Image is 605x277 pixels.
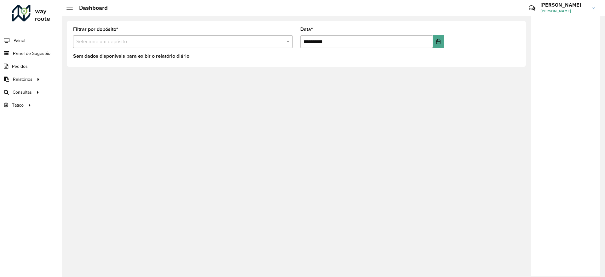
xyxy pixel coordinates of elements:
[13,76,32,83] span: Relatórios
[13,89,32,96] span: Consultas
[73,52,189,60] label: Sem dados disponíveis para exibir o relatório diário
[540,8,588,14] span: [PERSON_NAME]
[433,35,444,48] button: Choose Date
[73,26,118,33] label: Filtrar por depósito
[300,26,313,33] label: Data
[14,37,25,44] span: Painel
[525,1,539,15] a: Contato Rápido
[73,4,108,11] h2: Dashboard
[540,2,588,8] h3: [PERSON_NAME]
[13,50,50,57] span: Painel de Sugestão
[12,102,24,109] span: Tático
[12,63,28,70] span: Pedidos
